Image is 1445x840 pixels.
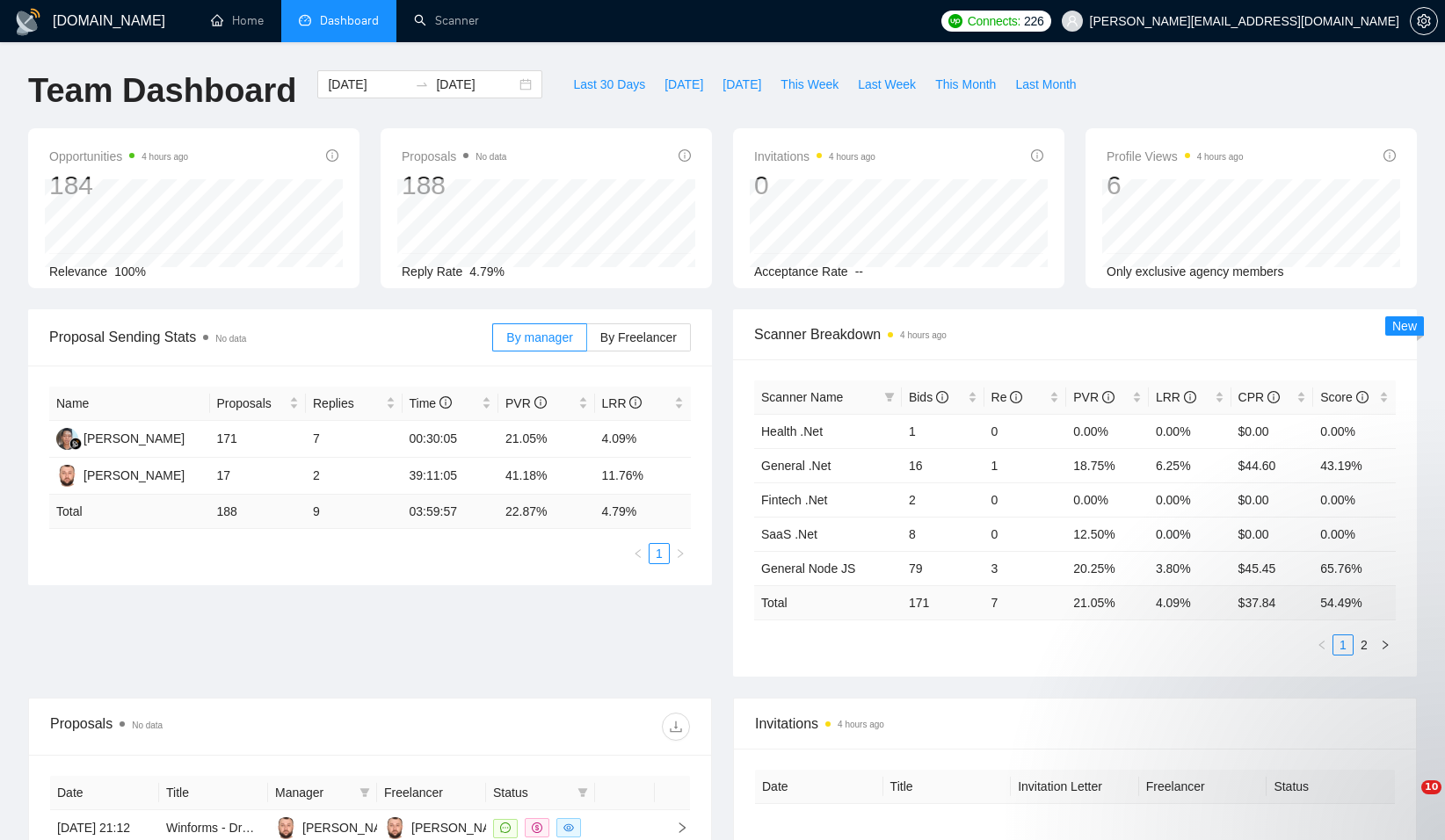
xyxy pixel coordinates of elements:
[629,396,642,409] span: info-circle
[984,482,1067,517] td: 0
[664,75,703,94] span: [DATE]
[761,390,843,404] span: Scanner Name
[403,495,499,529] td: 03:59:57
[574,779,592,806] span: filter
[855,264,863,279] span: --
[84,429,185,448] div: [PERSON_NAME]
[663,720,689,734] span: download
[1066,482,1149,517] td: 0.00%
[595,495,692,529] td: 4.79 %
[1149,551,1231,585] td: 3.80%
[1073,390,1115,404] span: PVR
[1102,391,1115,403] span: info-circle
[28,70,296,112] h1: Team Dashboard
[1356,391,1369,403] span: info-circle
[1107,264,1284,279] span: Only exclusive agency members
[1313,414,1396,448] td: 0.00%
[984,414,1067,448] td: 0
[595,458,692,495] td: 11.76%
[761,424,823,438] a: Health .Net
[902,585,984,619] td: 171
[563,70,655,98] button: Last 30 Days
[1066,551,1149,585] td: 20.25%
[403,458,499,495] td: 39:11:05
[1383,149,1396,162] span: info-circle
[1024,11,1043,31] span: 226
[217,394,287,413] span: Proposals
[306,421,403,458] td: 7
[302,818,403,837] div: [PERSON_NAME]
[1066,15,1078,27] span: user
[14,8,42,36] img: logo
[902,482,984,517] td: 2
[1392,319,1417,333] span: New
[268,776,377,810] th: Manager
[781,75,839,94] span: This Week
[210,421,307,458] td: 171
[755,770,883,804] th: Date
[56,431,185,445] a: TH[PERSON_NAME]
[1107,169,1244,202] div: 6
[1421,780,1441,794] span: 10
[902,517,984,551] td: 8
[414,13,479,28] a: searchScanner
[884,392,895,402] span: filter
[936,391,948,403] span: info-circle
[1317,640,1327,650] span: left
[210,458,307,495] td: 17
[1375,634,1396,655] button: right
[1320,390,1368,404] span: Score
[679,149,691,162] span: info-circle
[1149,517,1231,551] td: 0.00%
[132,721,163,730] span: No data
[1066,448,1149,482] td: 18.75%
[662,822,688,834] span: right
[275,817,297,839] img: ST
[532,822,542,833] span: dollar
[1231,482,1314,517] td: $0.00
[402,169,506,202] div: 188
[881,384,898,410] span: filter
[1006,70,1086,98] button: Last Month
[356,779,374,806] span: filter
[600,330,677,344] span: By Freelancer
[722,75,761,94] span: [DATE]
[500,822,511,833] span: message
[1313,585,1396,619] td: 54.49 %
[439,396,452,409] span: info-circle
[754,146,875,167] span: Invitations
[1410,14,1438,28] a: setting
[1375,634,1396,655] li: Next Page
[628,543,649,564] button: left
[1231,517,1314,551] td: $0.00
[1333,635,1353,655] a: 1
[935,75,996,94] span: This Month
[1184,391,1196,403] span: info-circle
[838,720,884,729] time: 4 hours ago
[49,387,210,421] th: Name
[359,787,370,798] span: filter
[984,585,1067,619] td: 7
[909,390,948,404] span: Bids
[56,467,185,482] a: ST[PERSON_NAME]
[761,527,817,541] a: SaaS .Net
[69,438,82,450] img: gigradar-bm.png
[1149,482,1231,517] td: 0.00%
[1410,7,1438,35] button: setting
[761,561,855,576] a: General Node JS
[411,818,512,837] div: [PERSON_NAME]
[415,77,429,91] span: to
[761,459,831,473] a: General .Net
[829,152,875,162] time: 4 hours ago
[754,169,875,202] div: 0
[713,70,771,98] button: [DATE]
[493,783,570,802] span: Status
[926,70,1006,98] button: This Month
[49,169,188,202] div: 184
[1411,14,1437,28] span: setting
[306,387,403,421] th: Replies
[858,75,916,94] span: Last Week
[1354,635,1374,655] a: 2
[50,776,159,810] th: Date
[573,75,645,94] span: Last 30 Days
